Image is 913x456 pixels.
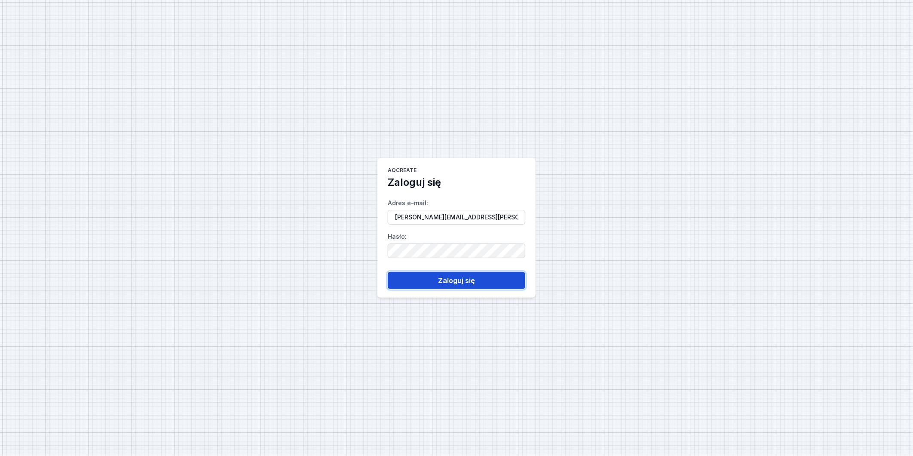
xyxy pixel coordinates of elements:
h1: AQcreate [388,167,417,176]
button: Zaloguj się [388,272,525,289]
input: Hasło: [388,243,525,258]
h2: Zaloguj się [388,176,441,189]
label: Hasło : [388,230,525,258]
label: Adres e-mail : [388,196,525,225]
input: Adres e-mail: [388,210,525,225]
